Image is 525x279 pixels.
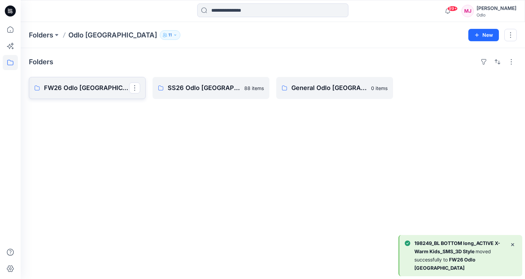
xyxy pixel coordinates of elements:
[68,30,157,40] p: Odlo [GEOGRAPHIC_DATA]
[153,77,269,99] a: SS26 Odlo [GEOGRAPHIC_DATA]88 items
[371,85,388,92] p: 0 items
[461,5,474,17] div: MJ
[29,77,146,99] a: FW26 Odlo [GEOGRAPHIC_DATA]
[468,29,499,41] button: New
[396,232,525,279] div: Notifications-bottom-right
[168,31,172,39] p: 11
[477,12,516,18] div: Odlo
[447,6,458,11] span: 99+
[291,83,367,93] p: General Odlo [GEOGRAPHIC_DATA]
[160,30,180,40] button: 11
[44,83,129,93] p: FW26 Odlo [GEOGRAPHIC_DATA]
[276,77,393,99] a: General Odlo [GEOGRAPHIC_DATA]0 items
[414,239,504,272] p: moved successfully to
[477,4,516,12] div: [PERSON_NAME]
[414,240,500,254] b: 198249_BL BOTTOM long_ACTIVE X-Warm Kids_SMS_3D Style
[244,85,264,92] p: 88 items
[29,30,53,40] a: Folders
[168,83,240,93] p: SS26 Odlo [GEOGRAPHIC_DATA]
[29,58,53,66] h4: Folders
